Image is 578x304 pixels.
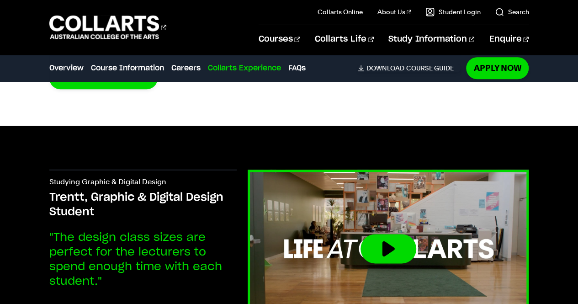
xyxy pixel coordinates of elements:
a: FAQs [288,63,306,74]
p: "The design class sizes are perfect for the lecturers to spend enough time with each student." [49,230,237,289]
a: DownloadCourse Guide [358,64,461,72]
a: Collarts Online [318,7,363,16]
a: Apply Now [466,57,529,79]
div: Go to homepage [49,14,166,40]
p: Studying Graphic & Digital Design [49,177,237,190]
a: Course Information [91,63,164,74]
a: Search [495,7,529,16]
a: Careers [171,63,201,74]
a: About Us [377,7,411,16]
a: Collarts Experience [208,63,281,74]
a: Student Login [425,7,480,16]
a: Study Information [388,24,474,54]
a: Overview [49,63,84,74]
h3: Trentt, Graphic & Digital Design Student [49,190,237,219]
a: Courses [259,24,300,54]
a: Enquire [489,24,529,54]
a: Collarts Life [315,24,374,54]
span: Download [366,64,404,72]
